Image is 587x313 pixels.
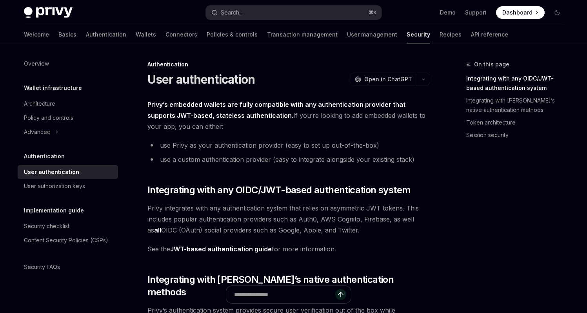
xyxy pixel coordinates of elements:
h5: Implementation guide [24,206,84,215]
a: Integrating with any OIDC/JWT-based authentication system [466,72,570,94]
img: dark logo [24,7,73,18]
span: See the for more information. [147,243,430,254]
a: Session security [466,129,570,141]
div: User authentication [24,167,79,177]
a: Security [407,25,430,44]
a: Wallets [136,25,156,44]
div: Authentication [147,60,430,68]
button: Search...⌘K [206,5,382,20]
a: Overview [18,57,118,71]
strong: Privy’s embedded wallets are fully compatible with any authentication provider that supports JWT-... [147,101,405,119]
a: User authentication [18,165,118,179]
div: User authorization keys [24,181,85,191]
a: User authorization keys [18,179,118,193]
a: API reference [471,25,508,44]
span: Open in ChatGPT [364,75,412,83]
li: use a custom authentication provider (easy to integrate alongside your existing stack) [147,154,430,165]
a: Dashboard [496,6,545,19]
div: Search... [221,8,243,17]
h1: User authentication [147,72,255,86]
button: Open in ChatGPT [350,73,417,86]
div: Content Security Policies (CSPs) [24,236,108,245]
span: If you’re looking to add embedded wallets to your app, you can either: [147,99,430,132]
a: JWT-based authentication guide [170,245,272,253]
a: Authentication [86,25,126,44]
div: Security FAQs [24,262,60,272]
div: Policy and controls [24,113,73,123]
div: Overview [24,59,49,68]
div: Advanced [24,127,51,137]
button: Toggle dark mode [551,6,563,19]
div: Security checklist [24,221,69,231]
a: Security FAQs [18,260,118,274]
a: Basics [58,25,76,44]
a: Integrating with [PERSON_NAME]’s native authentication methods [466,94,570,116]
a: Policy and controls [18,111,118,125]
a: User management [347,25,397,44]
span: ⌘ K [369,9,377,16]
a: Transaction management [267,25,338,44]
a: Token architecture [466,116,570,129]
a: Policies & controls [207,25,258,44]
a: Content Security Policies (CSPs) [18,233,118,247]
div: Architecture [24,99,55,108]
a: Security checklist [18,219,118,233]
a: Support [465,9,487,16]
li: use Privy as your authentication provider (easy to set up out-of-the-box) [147,140,430,151]
a: Architecture [18,97,118,111]
h5: Wallet infrastructure [24,83,82,93]
a: Welcome [24,25,49,44]
span: On this page [474,60,509,69]
a: Demo [440,9,456,16]
span: Dashboard [502,9,532,16]
button: Send message [335,289,346,300]
a: Recipes [440,25,462,44]
span: Integrating with any OIDC/JWT-based authentication system [147,184,411,196]
h5: Authentication [24,152,65,161]
a: Connectors [165,25,197,44]
span: Integrating with [PERSON_NAME]’s native authentication methods [147,273,430,298]
strong: all [154,226,161,234]
span: Privy integrates with any authentication system that relies on asymmetric JWT tokens. This includ... [147,203,430,236]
